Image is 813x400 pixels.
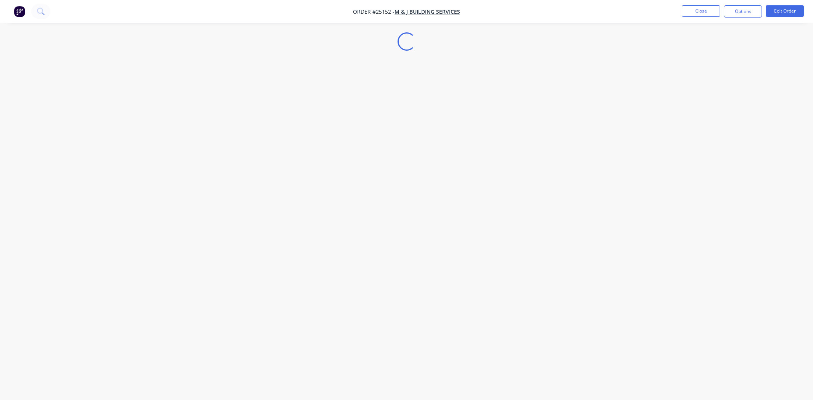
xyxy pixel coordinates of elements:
button: Close [682,5,720,17]
button: Options [724,5,762,18]
span: Order #25152 - [353,8,394,15]
img: Factory [14,6,25,17]
button: Edit Order [766,5,804,17]
a: M & J Building Services [394,8,460,15]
